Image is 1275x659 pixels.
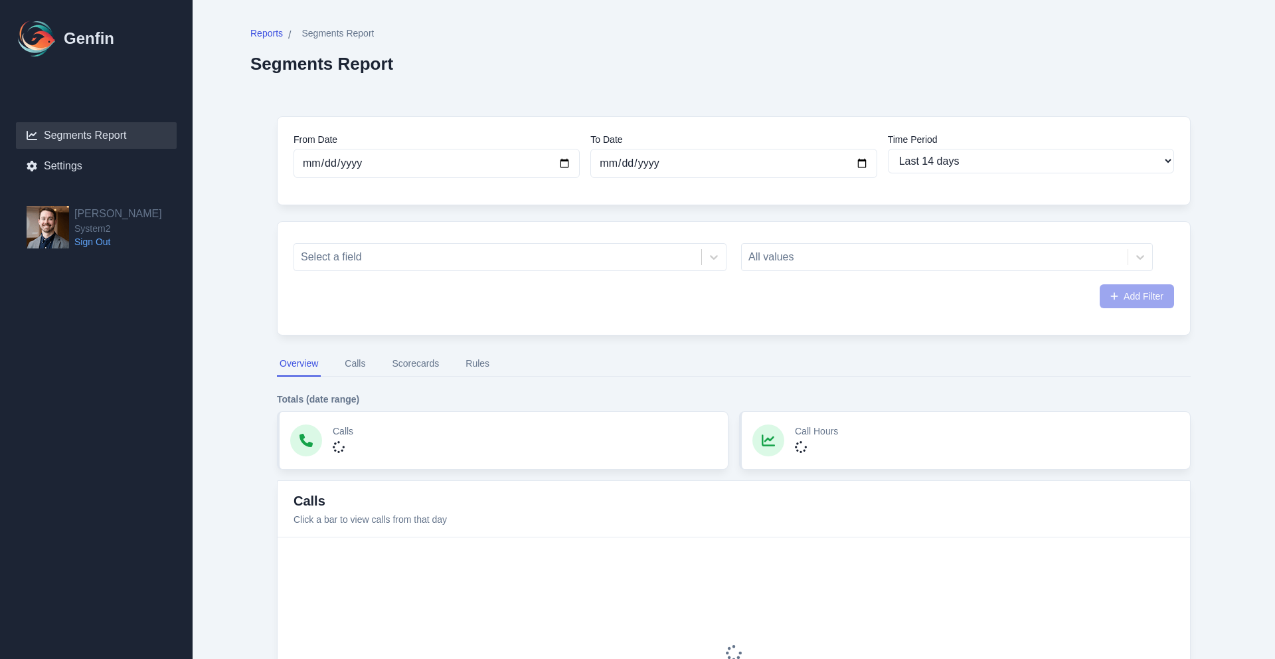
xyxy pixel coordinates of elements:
[74,235,162,248] a: Sign Out
[888,133,1174,146] label: Time Period
[16,153,177,179] a: Settings
[795,424,838,438] p: Call Hours
[250,54,393,74] h2: Segments Report
[590,133,877,146] label: To Date
[463,351,492,377] button: Rules
[342,351,368,377] button: Calls
[74,206,162,222] h2: [PERSON_NAME]
[288,27,291,43] span: /
[64,28,114,49] h1: Genfin
[250,27,283,40] span: Reports
[294,513,447,526] p: Click a bar to view calls from that day
[1100,284,1174,308] button: Add Filter
[277,351,321,377] button: Overview
[294,492,447,510] h3: Calls
[277,393,1191,406] h4: Totals (date range)
[250,27,283,43] a: Reports
[333,424,353,438] p: Calls
[16,17,58,60] img: Logo
[16,122,177,149] a: Segments Report
[294,133,580,146] label: From Date
[301,27,374,40] span: Segments Report
[389,351,442,377] button: Scorecards
[74,222,162,235] span: System2
[27,206,69,248] img: Jordan Stamman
